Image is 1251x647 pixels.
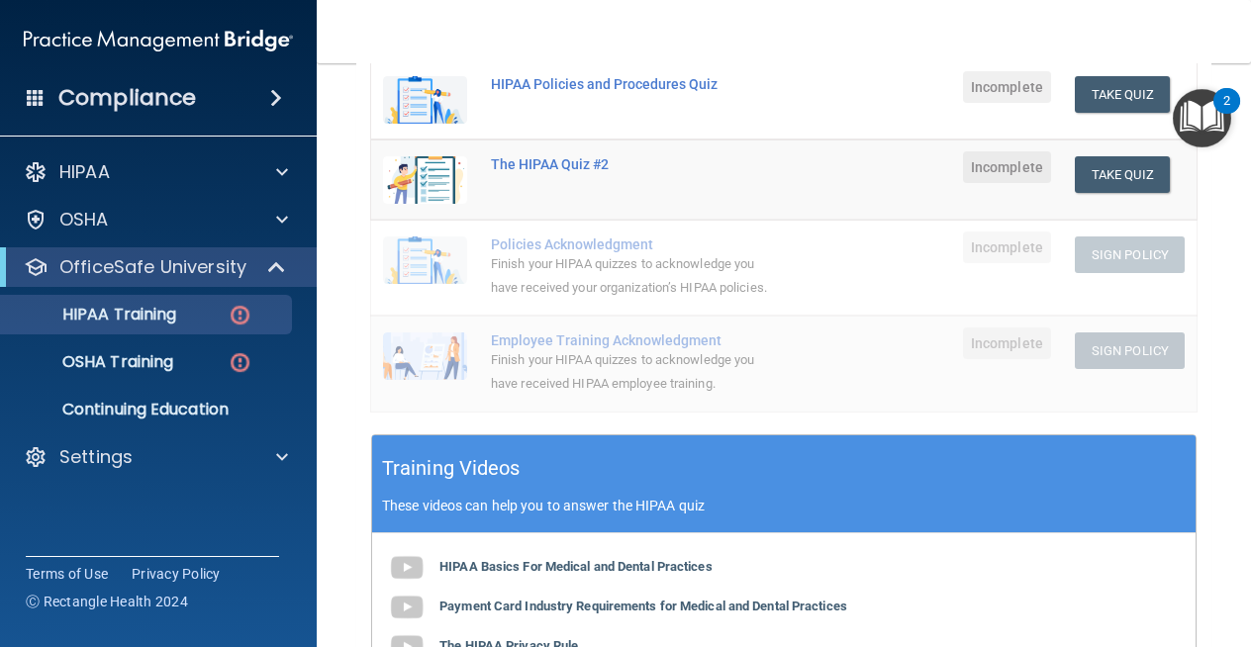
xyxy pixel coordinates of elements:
[13,400,283,419] p: Continuing Education
[491,156,773,172] div: The HIPAA Quiz #2
[26,592,188,611] span: Ⓒ Rectangle Health 2024
[59,445,133,469] p: Settings
[439,599,847,613] b: Payment Card Industry Requirements for Medical and Dental Practices
[59,208,109,231] p: OSHA
[132,564,221,584] a: Privacy Policy
[387,588,427,627] img: gray_youtube_icon.38fcd6cc.png
[491,348,773,396] div: Finish your HIPAA quizzes to acknowledge you have received HIPAA employee training.
[1223,101,1230,127] div: 2
[58,84,196,112] h4: Compliance
[491,332,773,348] div: Employee Training Acknowledgment
[24,445,288,469] a: Settings
[1075,156,1170,193] button: Take Quiz
[24,21,293,60] img: PMB logo
[228,303,252,327] img: danger-circle.6113f641.png
[1075,236,1185,273] button: Sign Policy
[1075,76,1170,113] button: Take Quiz
[59,160,110,184] p: HIPAA
[382,451,521,486] h5: Training Videos
[491,252,773,300] div: Finish your HIPAA quizzes to acknowledge you have received your organization’s HIPAA policies.
[13,305,176,324] p: HIPAA Training
[963,231,1051,263] span: Incomplete
[491,76,773,92] div: HIPAA Policies and Procedures Quiz
[491,236,773,252] div: Policies Acknowledgment
[59,255,246,279] p: OfficeSafe University
[24,255,287,279] a: OfficeSafe University
[1173,89,1231,147] button: Open Resource Center, 2 new notifications
[228,350,252,375] img: danger-circle.6113f641.png
[24,160,288,184] a: HIPAA
[382,498,1186,513] p: These videos can help you to answer the HIPAA quiz
[13,352,173,372] p: OSHA Training
[24,208,288,231] a: OSHA
[963,327,1051,359] span: Incomplete
[963,71,1051,103] span: Incomplete
[963,151,1051,183] span: Incomplete
[26,564,108,584] a: Terms of Use
[1075,332,1185,369] button: Sign Policy
[387,548,427,588] img: gray_youtube_icon.38fcd6cc.png
[439,559,713,574] b: HIPAA Basics For Medical and Dental Practices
